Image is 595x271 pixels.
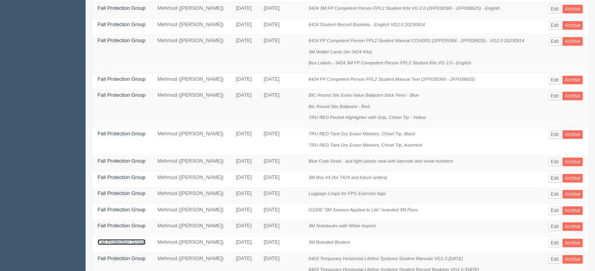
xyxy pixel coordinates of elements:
[308,191,385,196] i: Luggage Loops for FPG Exercise tags
[98,131,145,136] a: Fall Protection Group
[230,73,257,89] td: [DATE]
[308,158,453,163] i: Blue Crab Seals - pull tight plastic seal with barcode and serial numbers
[562,5,583,13] a: Archive
[258,188,303,204] td: [DATE]
[562,239,583,247] a: Archive
[308,223,375,228] i: 3M Notebooks with White Imprint
[562,92,583,100] a: Archive
[258,89,303,128] td: [DATE]
[548,174,561,182] a: Edit
[152,128,230,155] td: Mehmud ([PERSON_NAME])
[548,206,561,215] a: Edit
[152,18,230,35] td: Mehmud ([PERSON_NAME])
[230,2,257,18] td: [DATE]
[98,174,145,180] a: Fall Protection Group
[98,76,145,82] a: Fall Protection Group
[152,171,230,188] td: Mehmud ([PERSON_NAME])
[308,92,418,97] i: BIC Round Stic Extra Value Ballpoint Stick Pens - Blue
[308,142,422,147] i: TRU RED Tank Dry Erase Markers, Chisel Tip, Assorted
[98,92,145,98] a: Fall Protection Group
[308,49,372,54] i: 3M Wallet Cards (for 3424 Kits)
[562,130,583,139] a: Archive
[152,89,230,128] td: Mehmud ([PERSON_NAME])
[548,239,561,247] a: Edit
[562,37,583,46] a: Archive
[230,204,257,220] td: [DATE]
[308,38,524,43] i: 6424 FP Competent Person FPL2 Student Manual COVERS (2FP035366 - 2FP038625) - VG2.0 20230914
[98,5,145,11] a: Fall Protection Group
[152,220,230,236] td: Mehmud ([PERSON_NAME])
[548,76,561,84] a: Edit
[548,37,561,46] a: Edit
[548,92,561,100] a: Edit
[548,5,561,13] a: Edit
[548,255,561,264] a: Edit
[548,222,561,231] a: Edit
[258,204,303,220] td: [DATE]
[308,207,417,212] i: G1005 "3M Science Applied to Life" branded 3M Pens
[258,2,303,18] td: [DATE]
[230,236,257,252] td: [DATE]
[562,255,583,264] a: Archive
[258,35,303,73] td: [DATE]
[98,37,145,43] a: Fall Protection Group
[152,2,230,18] td: Mehmud ([PERSON_NAME])
[308,76,475,81] i: 6424 FP Competent Person FPL2 Student Manual Text (2FP035366 - 2FP038625)
[152,155,230,172] td: Mehmud ([PERSON_NAME])
[230,155,257,172] td: [DATE]
[230,18,257,35] td: [DATE]
[562,174,583,182] a: Archive
[548,130,561,139] a: Edit
[258,155,303,172] td: [DATE]
[548,190,561,198] a: Edit
[258,18,303,35] td: [DATE]
[562,222,583,231] a: Archive
[258,236,303,252] td: [DATE]
[562,21,583,30] a: Archive
[308,60,471,65] i: Box Labels - 3424 3M FP Competent Person FPL2 Student Kits VG 2.0 - English
[258,73,303,89] td: [DATE]
[308,22,425,27] i: 6424 Student Record Booklets - English VG2.0 20230914
[152,236,230,252] td: Mehmud ([PERSON_NAME])
[308,239,350,244] i: 3M Branded Binders
[308,175,387,180] i: 3M Box #4 (for 7424 and future orders)
[308,5,500,11] i: 3424 3M FP Competent Person FPL2 Student Kits VG 2.0 (2FP038366 - 2FP038625) - English
[152,204,230,220] td: Mehmud ([PERSON_NAME])
[98,21,145,27] a: Fall Protection Group
[562,76,583,84] a: Archive
[230,220,257,236] td: [DATE]
[152,188,230,204] td: Mehmud ([PERSON_NAME])
[152,73,230,89] td: Mehmud ([PERSON_NAME])
[98,190,145,196] a: Fall Protection Group
[308,104,369,109] i: Bic Round Stic Ballpoint - Red
[548,21,561,30] a: Edit
[98,255,145,261] a: Fall Protection Group
[258,128,303,155] td: [DATE]
[230,89,257,128] td: [DATE]
[562,190,583,198] a: Archive
[230,128,257,155] td: [DATE]
[152,35,230,73] td: Mehmud ([PERSON_NAME])
[562,206,583,215] a: Archive
[258,220,303,236] td: [DATE]
[548,158,561,166] a: Edit
[562,158,583,166] a: Archive
[308,131,415,136] i: TRU RED Tank Dry Erase Markers, Chisel Tip, Black
[98,207,145,213] a: Fall Protection Group
[98,239,145,245] a: Fall Protection Group
[98,223,145,228] a: Fall Protection Group
[308,256,462,261] i: 6403 Temporary Horizontal Lifeline Systems Student Manuals VG1.0 [DATE]
[258,171,303,188] td: [DATE]
[98,158,145,164] a: Fall Protection Group
[230,188,257,204] td: [DATE]
[230,171,257,188] td: [DATE]
[230,35,257,73] td: [DATE]
[308,115,426,120] i: TRU RED Pocket Highlighter with Grip, Chisel Tip - Yellow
